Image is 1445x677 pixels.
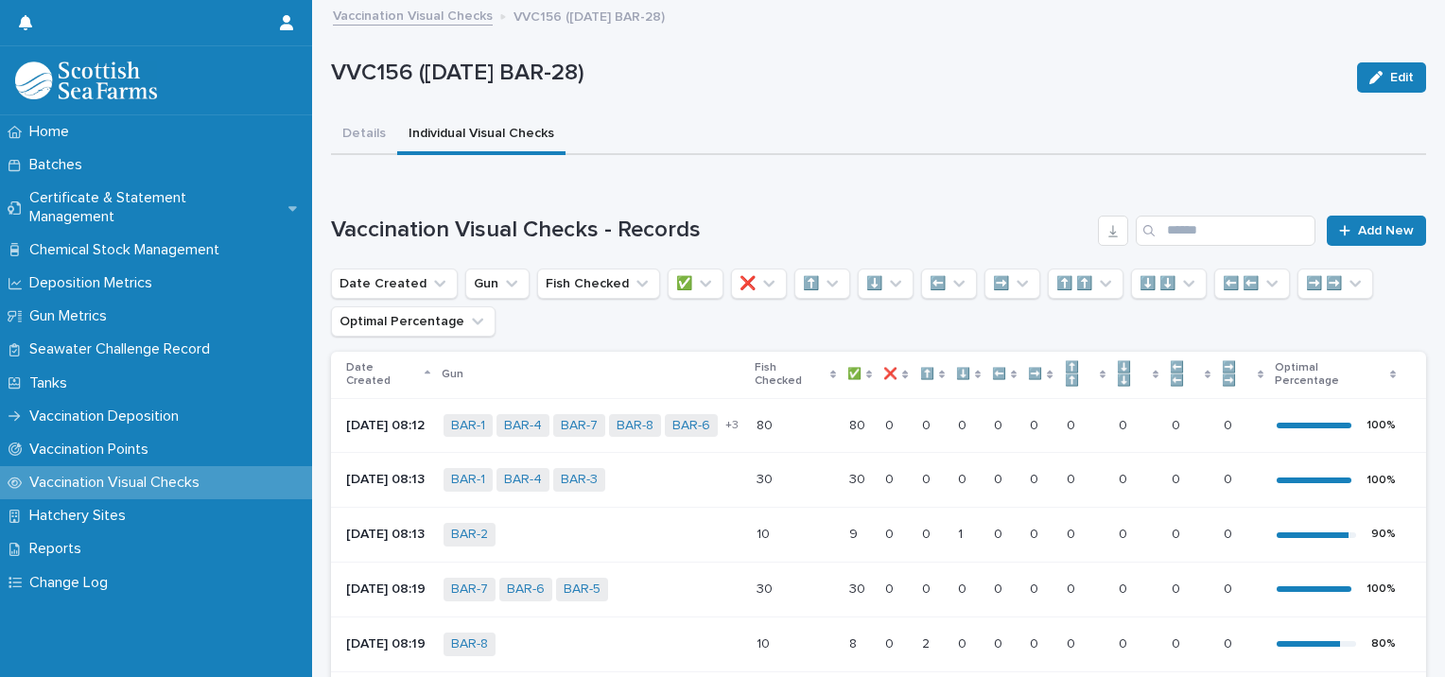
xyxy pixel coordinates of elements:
[1358,224,1414,237] span: Add New
[1117,357,1147,392] p: ⬇️ ⬇️
[331,60,1342,87] p: VVC156 ([DATE] BAR-28)
[1390,71,1414,84] span: Edit
[22,123,84,141] p: Home
[1030,468,1042,488] p: 0
[22,307,122,325] p: Gun Metrics
[331,269,458,299] button: Date Created
[22,408,194,425] p: Vaccination Deposition
[504,472,542,488] a: BAR-4
[1172,523,1184,543] p: 0
[994,414,1006,434] p: 0
[1172,414,1184,434] p: 0
[1119,414,1131,434] p: 0
[849,523,862,543] p: 9
[1224,468,1236,488] p: 0
[1224,414,1236,434] p: 0
[22,441,164,459] p: Vaccination Points
[1367,582,1396,596] div: 100 %
[22,540,96,558] p: Reports
[451,582,488,598] a: BAR-7
[1067,633,1079,652] p: 0
[885,523,897,543] p: 0
[346,636,428,652] p: [DATE] 08:19
[451,636,488,652] a: BAR-8
[922,468,934,488] p: 0
[958,414,970,434] p: 0
[725,420,739,431] span: + 3
[849,578,869,598] p: 30
[507,582,545,598] a: BAR-6
[757,468,776,488] p: 30
[1065,357,1095,392] p: ⬆️ ⬆️
[22,374,82,392] p: Tanks
[22,474,215,492] p: Vaccination Visual Checks
[331,453,1426,508] tr: [DATE] 08:13BAR-1 BAR-4 BAR-3 3030 3030 00 00 00 00 00 00 00 00 00 100%
[755,357,826,392] p: Fish Checked
[22,189,288,225] p: Certificate & Statement Management
[1067,468,1079,488] p: 0
[994,633,1006,652] p: 0
[1119,578,1131,598] p: 0
[1367,419,1396,432] div: 100 %
[1214,269,1290,299] button: ⬅️ ⬅️
[1030,414,1042,434] p: 0
[451,418,485,434] a: BAR-1
[922,523,934,543] p: 0
[1297,269,1373,299] button: ➡️ ➡️
[1067,414,1079,434] p: 0
[885,414,897,434] p: 0
[331,217,1090,244] h1: Vaccination Visual Checks - Records
[958,578,970,598] p: 0
[958,468,970,488] p: 0
[1136,216,1315,246] input: Search
[397,115,566,155] button: Individual Visual Checks
[847,364,862,385] p: ✅
[757,578,776,598] p: 30
[331,562,1426,616] tr: [DATE] 08:19BAR-7 BAR-6 BAR-5 3030 3030 00 00 00 00 00 00 00 00 00 100%
[561,472,598,488] a: BAR-3
[22,340,225,358] p: Seawater Challenge Record
[1131,269,1207,299] button: ⬇️ ⬇️
[564,582,601,598] a: BAR-5
[1119,468,1131,488] p: 0
[794,269,850,299] button: ⬆️
[883,364,897,385] p: ❌
[1170,357,1200,392] p: ⬅️ ⬅️
[757,523,774,543] p: 10
[994,578,1006,598] p: 0
[22,574,123,592] p: Change Log
[331,115,397,155] button: Details
[537,269,660,299] button: Fish Checked
[958,523,966,543] p: 1
[442,364,463,385] p: Gun
[1028,364,1042,385] p: ➡️
[1048,269,1123,299] button: ⬆️ ⬆️
[1357,62,1426,93] button: Edit
[922,633,933,652] p: 2
[1371,528,1396,541] div: 90 %
[514,5,665,26] p: VVC156 ([DATE] BAR-28)
[1030,633,1042,652] p: 0
[331,398,1426,453] tr: [DATE] 08:12BAR-1 BAR-4 BAR-7 BAR-8 BAR-6 +38080 8080 00 00 00 00 00 00 00 00 00 100%
[1224,578,1236,598] p: 0
[1067,523,1079,543] p: 0
[1224,633,1236,652] p: 0
[1222,357,1252,392] p: ➡️ ➡️
[331,616,1426,671] tr: [DATE] 08:19BAR-8 1010 88 00 22 00 00 00 00 00 00 00 80%
[465,269,530,299] button: Gun
[849,468,869,488] p: 30
[920,364,934,385] p: ⬆️
[921,269,977,299] button: ⬅️
[922,578,934,598] p: 0
[451,472,485,488] a: BAR-1
[331,508,1426,563] tr: [DATE] 08:13BAR-2 1010 99 00 00 11 00 00 00 00 00 00 90%
[984,269,1040,299] button: ➡️
[994,468,1006,488] p: 0
[1172,578,1184,598] p: 0
[849,414,869,434] p: 80
[1367,474,1396,487] div: 100 %
[885,578,897,598] p: 0
[1030,523,1042,543] p: 0
[331,306,496,337] button: Optimal Percentage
